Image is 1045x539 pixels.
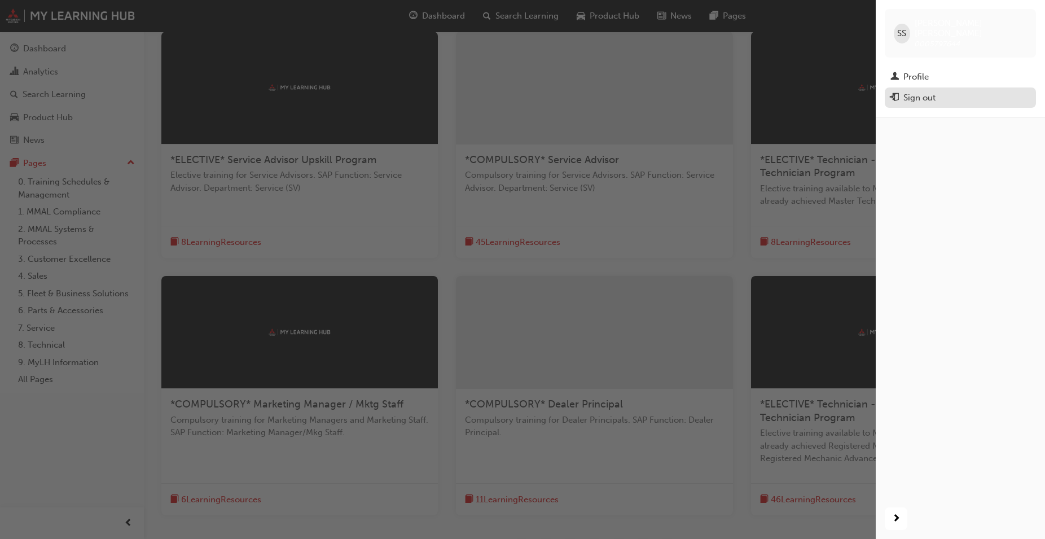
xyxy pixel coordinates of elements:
a: Profile [885,67,1036,87]
div: Profile [903,71,929,84]
span: next-icon [892,512,901,526]
span: 0005797644 [915,39,960,49]
span: [PERSON_NAME] [PERSON_NAME] [915,18,1027,38]
span: exit-icon [890,93,899,103]
span: SS [897,27,906,40]
span: man-icon [890,72,899,82]
div: Sign out [903,91,936,104]
button: Sign out [885,87,1036,108]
